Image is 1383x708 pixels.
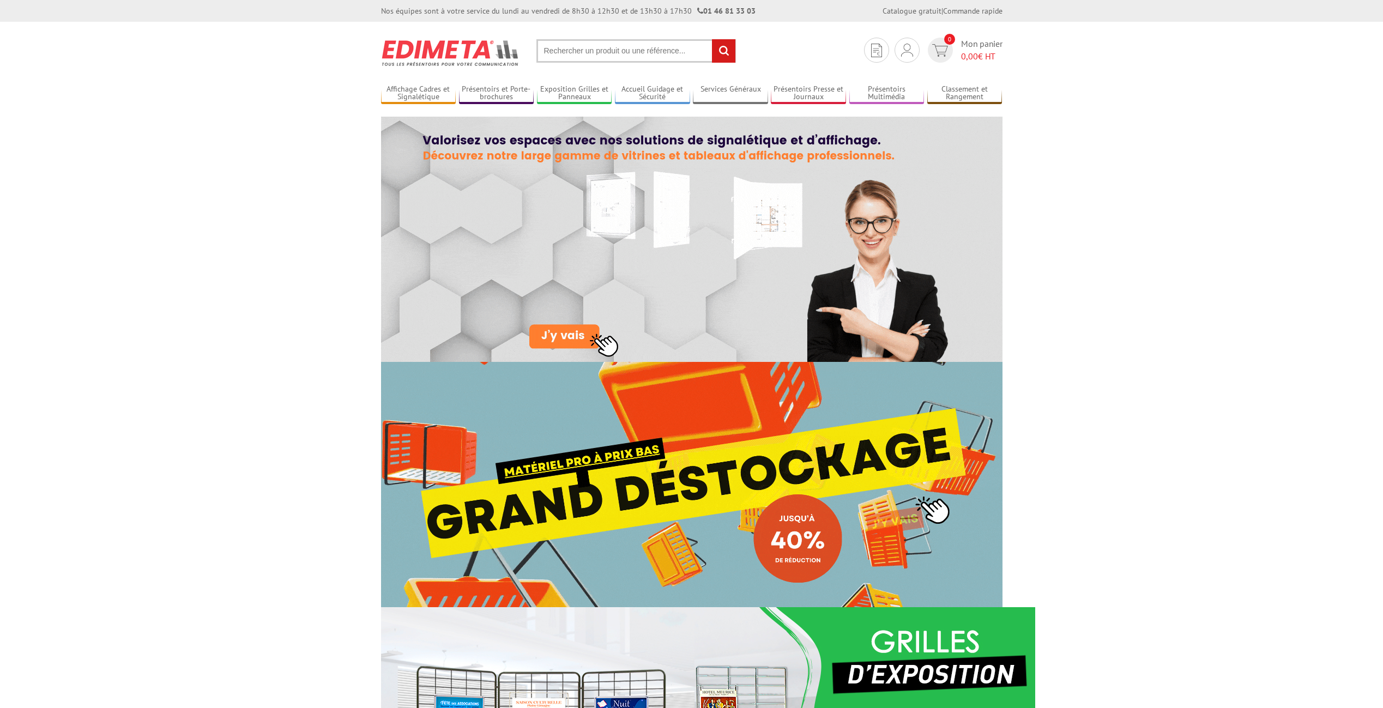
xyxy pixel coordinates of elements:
[712,39,735,63] input: rechercher
[927,84,1002,102] a: Classement et Rangement
[537,84,612,102] a: Exposition Grilles et Panneaux
[459,84,534,102] a: Présentoirs et Porte-brochures
[693,84,768,102] a: Services Généraux
[615,84,690,102] a: Accueil Guidage et Sécurité
[381,84,456,102] a: Affichage Cadres et Signalétique
[771,84,846,102] a: Présentoirs Presse et Journaux
[901,44,913,57] img: devis rapide
[961,51,978,62] span: 0,00
[381,5,756,16] div: Nos équipes sont à votre service du lundi au vendredi de 8h30 à 12h30 et de 13h30 à 17h30
[943,6,1002,16] a: Commande rapide
[536,39,736,63] input: Rechercher un produit ou une référence...
[883,6,941,16] a: Catalogue gratuit
[961,38,1002,63] span: Mon panier
[932,44,948,57] img: devis rapide
[883,5,1002,16] div: |
[697,6,756,16] strong: 01 46 81 33 03
[849,84,925,102] a: Présentoirs Multimédia
[944,34,955,45] span: 0
[925,38,1002,63] a: devis rapide 0 Mon panier 0,00€ HT
[381,33,520,73] img: Présentoir, panneau, stand - Edimeta - PLV, affichage, mobilier bureau, entreprise
[871,44,882,57] img: devis rapide
[961,50,1002,63] span: € HT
